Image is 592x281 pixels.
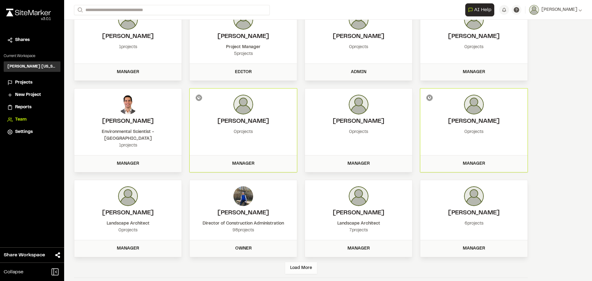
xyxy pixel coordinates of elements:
h2: Daniel Duffy [80,32,175,41]
div: 0 projects [196,129,291,135]
p: Current Workspace [4,53,60,59]
div: Manager [193,160,293,167]
img: photo [349,186,368,206]
img: photo [464,10,484,30]
h3: [PERSON_NAME] [US_STATE] [7,64,57,69]
h2: Troy Brennan [196,209,291,218]
img: photo [233,186,253,206]
div: Manager [78,245,178,252]
img: photo [233,10,253,30]
h2: Alex M Brown [80,117,175,126]
h2: Alex [196,32,291,41]
div: 7 projects [311,227,406,234]
div: 0 projects [311,44,406,51]
div: Manager [78,160,178,167]
div: Landscape Architect [80,220,175,227]
div: 6 projects [426,220,521,227]
img: photo [118,186,138,206]
h2: Paul Freeland [196,117,291,126]
h2: Kylee Elmore [426,32,521,41]
div: Manager [309,160,409,167]
a: Reports [7,104,57,111]
span: Share Workspace [4,251,45,259]
div: Director of Construction Administration [196,220,291,227]
div: 0 projects [311,129,406,135]
div: Project Manager [196,44,291,51]
a: Shares [7,37,57,43]
a: New Project [7,92,57,98]
div: Invitation Pending... [196,95,202,101]
img: photo [233,95,253,114]
div: Manager [424,160,524,167]
div: 1 projects [80,142,175,149]
button: Search [74,5,85,15]
div: Environmental Scientist - [GEOGRAPHIC_DATA] [80,129,175,142]
div: Owner [193,245,293,252]
span: Settings [15,129,33,135]
div: Editor [193,69,293,76]
span: Collapse [4,268,23,276]
span: AI Help [474,6,491,14]
span: Projects [15,79,32,86]
h2: Andy Budke [426,117,521,126]
div: Landscape Architect [311,220,406,227]
button: [PERSON_NAME] [529,5,582,15]
div: 0 projects [426,129,521,135]
h2: Kyle Schellhorn [311,117,406,126]
div: 5 projects [196,51,291,57]
img: photo [349,10,368,30]
div: Manager [424,69,524,76]
h2: Samantha Steinkirchner [426,209,521,218]
img: photo [118,10,138,30]
div: Manager [78,69,178,76]
div: Admin [309,69,409,76]
div: Invitation Pending... [426,95,433,101]
div: 1 projects [80,44,175,51]
div: Manager [309,245,409,252]
div: Open AI Assistant [465,3,497,16]
h2: Jonathan Campbell [311,209,406,218]
a: Settings [7,129,57,135]
button: Open AI Assistant [465,3,494,16]
div: Manager [424,245,524,252]
img: rebrand.png [6,9,51,16]
h2: Jennifer Tapia-Rios [311,32,406,41]
img: photo [464,95,484,114]
img: User [529,5,539,15]
span: Shares [15,37,30,43]
img: photo [464,186,484,206]
img: photo [118,95,138,114]
div: 0 projects [80,227,175,234]
a: Team [7,116,57,123]
div: Load More [285,262,317,274]
span: [PERSON_NAME] [541,6,577,13]
span: New Project [15,92,41,98]
span: Reports [15,104,31,111]
div: Oh geez...please don't... [6,16,51,22]
div: 98 projects [196,227,291,234]
span: Team [15,116,27,123]
img: photo [349,95,368,114]
a: Projects [7,79,57,86]
h2: Sean Kelly [80,209,175,218]
div: 0 projects [426,44,521,51]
